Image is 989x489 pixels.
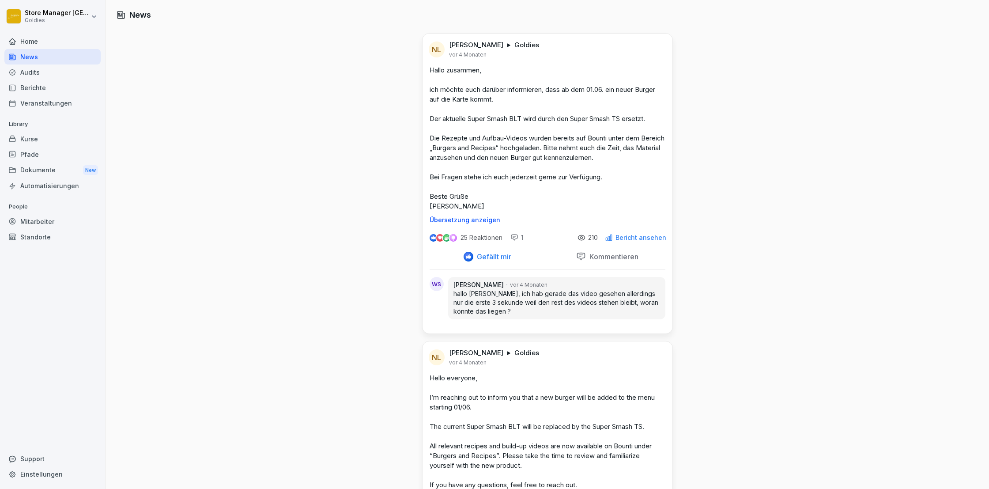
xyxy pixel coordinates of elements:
[449,41,503,49] p: [PERSON_NAME]
[429,349,445,365] div: NL
[510,281,547,289] p: vor 4 Monaten
[4,162,101,178] a: DokumenteNew
[443,234,450,242] img: celebrate
[4,49,101,64] a: News
[449,359,487,366] p: vor 4 Monaten
[83,165,98,175] div: New
[4,95,101,111] a: Veranstaltungen
[4,131,101,147] a: Kurse
[430,234,437,241] img: like
[586,252,638,261] p: Kommentieren
[4,117,101,131] p: Library
[461,234,502,241] p: 25 Reaktionen
[4,214,101,229] a: Mitarbeiter
[453,281,504,289] p: [PERSON_NAME]
[449,234,457,242] img: inspiring
[514,349,539,357] p: Goldies
[430,65,665,211] p: Hallo zusammen, ich möchte euch darüber informieren, dass ab dem 01.06. ein neuer Burger auf die ...
[510,233,523,242] div: 1
[615,234,666,241] p: Bericht ansehen
[4,64,101,80] a: Audits
[4,147,101,162] a: Pfade
[453,289,660,316] p: hallo [PERSON_NAME], ich hab gerade das video gesehen allerdings nur die erste 3 sekunde weil den...
[514,41,539,49] p: Goldies
[129,9,151,21] h1: News
[25,17,89,23] p: Goldies
[473,252,511,261] p: Gefällt mir
[25,9,89,17] p: Store Manager [GEOGRAPHIC_DATA]
[429,42,445,57] div: NL
[430,277,444,291] div: WS
[4,200,101,214] p: People
[4,34,101,49] a: Home
[437,235,443,241] img: love
[449,349,503,357] p: [PERSON_NAME]
[4,451,101,466] div: Support
[588,234,598,241] p: 210
[430,216,665,224] p: Übersetzung anzeigen
[449,51,487,58] p: vor 4 Monaten
[4,229,101,245] a: Standorte
[4,80,101,95] a: Berichte
[4,466,101,482] a: Einstellungen
[4,162,101,178] div: Dokumente
[4,178,101,193] a: Automatisierungen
